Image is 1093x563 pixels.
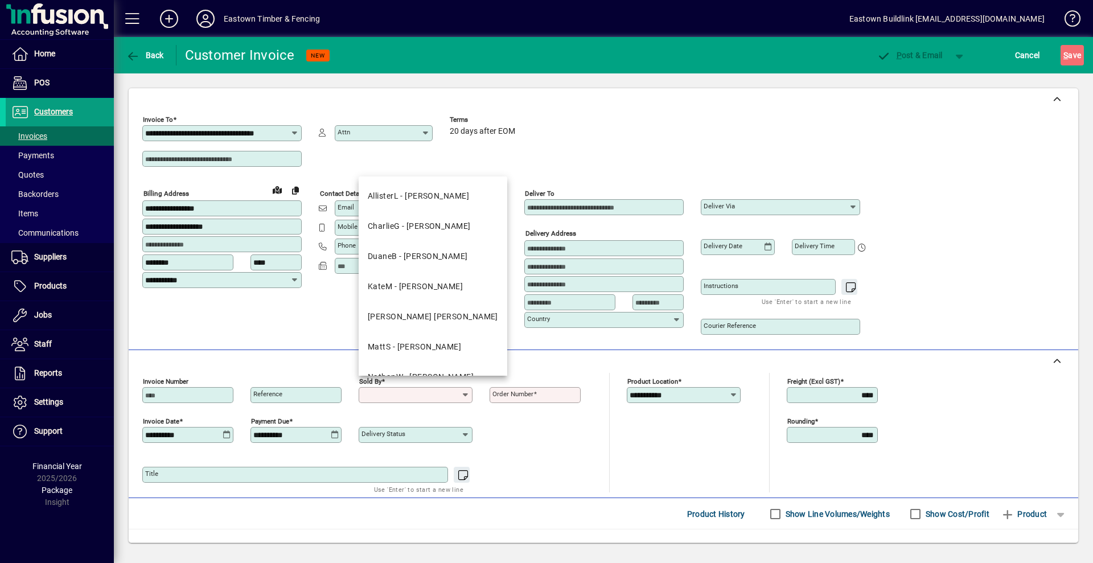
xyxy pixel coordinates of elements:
span: 20 days after EOM [450,127,515,136]
mat-label: Invoice date [143,417,179,425]
a: Jobs [6,301,114,330]
a: Items [6,204,114,223]
a: Home [6,40,114,68]
mat-label: Reference [253,390,282,398]
span: Reports [34,368,62,377]
button: Profile [187,9,224,29]
span: Backorders [11,190,59,199]
mat-label: Mobile [338,223,358,231]
button: Copy to Delivery address [286,181,305,199]
div: [PERSON_NAME] [PERSON_NAME] [368,311,498,323]
mat-label: Email [338,203,354,211]
mat-label: Delivery status [361,430,405,438]
mat-option: MattS - Matt Smith [359,332,507,362]
button: Product [995,504,1053,524]
button: Product History [683,504,750,524]
label: Show Line Volumes/Weights [783,508,890,520]
a: Knowledge Base [1056,2,1079,39]
mat-label: Order number [492,390,533,398]
span: Quotes [11,170,44,179]
mat-label: Delivery time [795,242,835,250]
mat-option: KiaraN - Kiara Neil [359,302,507,332]
app-page-header-button: Back [114,45,176,65]
span: Support [34,426,63,435]
span: Items [11,209,38,218]
div: AllisterL - [PERSON_NAME] [368,190,469,202]
mat-label: Rounding [787,417,815,425]
span: Suppliers [34,252,67,261]
span: Products [34,281,67,290]
a: Backorders [6,184,114,204]
mat-label: Attn [338,128,350,136]
span: S [1063,51,1068,60]
button: Add [151,9,187,29]
a: Settings [6,388,114,417]
button: Save [1061,45,1084,65]
mat-label: Delivery date [704,242,742,250]
a: Support [6,417,114,446]
mat-label: Phone [338,241,356,249]
span: Product [1001,505,1047,523]
mat-option: KateM - Kate Mallett [359,272,507,302]
mat-hint: Use 'Enter' to start a new line [762,295,851,308]
mat-option: CharlieG - Charlie Gourlay [359,211,507,241]
a: View on map [268,180,286,199]
span: Payments [11,151,54,160]
mat-label: Product location [627,377,678,385]
mat-hint: Use 'Enter' to start a new line [374,483,463,496]
a: Invoices [6,126,114,146]
a: POS [6,69,114,97]
div: DuaneB - [PERSON_NAME] [368,250,468,262]
div: Eastown Buildlink [EMAIL_ADDRESS][DOMAIN_NAME] [849,10,1045,28]
div: CharlieG - [PERSON_NAME] [368,220,471,232]
mat-option: AllisterL - Allister Lawrence [359,181,507,211]
span: Financial Year [32,462,82,471]
span: Invoices [11,131,47,141]
mat-label: Courier Reference [704,322,756,330]
mat-label: Sold by [359,377,381,385]
mat-option: NathanW - Nathan Woolley [359,362,507,392]
a: Staff [6,330,114,359]
span: Staff [34,339,52,348]
button: Post & Email [871,45,948,65]
span: Package [42,486,72,495]
a: Quotes [6,165,114,184]
div: KateM - [PERSON_NAME] [368,281,463,293]
span: Product History [687,505,745,523]
span: P [897,51,902,60]
a: Suppliers [6,243,114,272]
mat-label: Title [145,470,158,478]
span: Home [34,49,55,58]
mat-label: Invoice To [143,116,173,124]
a: Payments [6,146,114,165]
span: Settings [34,397,63,406]
label: Show Cost/Profit [923,508,989,520]
mat-label: Freight (excl GST) [787,377,840,385]
div: NathanW - [PERSON_NAME] [368,371,474,383]
span: ost & Email [877,51,943,60]
mat-label: Deliver To [525,190,554,198]
div: Eastown Timber & Fencing [224,10,320,28]
mat-label: Payment due [251,417,289,425]
button: Back [123,45,167,65]
span: Communications [11,228,79,237]
span: NEW [311,52,325,59]
span: Customers [34,107,73,116]
mat-label: Invoice number [143,377,188,385]
a: Products [6,272,114,301]
mat-label: Country [527,315,550,323]
a: Communications [6,223,114,243]
mat-label: Instructions [704,282,738,290]
span: ave [1063,46,1081,64]
a: Reports [6,359,114,388]
mat-label: Deliver via [704,202,735,210]
span: POS [34,78,50,87]
span: Cancel [1015,46,1040,64]
div: Customer Invoice [185,46,295,64]
span: Terms [450,116,518,124]
span: Back [126,51,164,60]
span: Jobs [34,310,52,319]
button: Cancel [1012,45,1043,65]
mat-option: DuaneB - Duane Bovey [359,241,507,272]
div: MattS - [PERSON_NAME] [368,341,461,353]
